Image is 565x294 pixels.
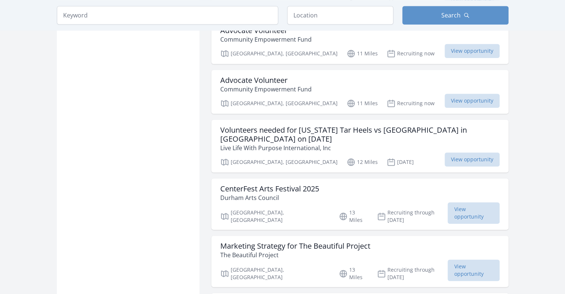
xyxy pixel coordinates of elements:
[387,49,435,58] p: Recruiting now
[402,6,509,25] button: Search
[347,158,378,167] p: 12 Miles
[287,6,393,25] input: Location
[377,266,448,281] p: Recruiting through [DATE]
[377,209,448,224] p: Recruiting through [DATE]
[448,259,499,281] span: View opportunity
[220,184,319,193] h3: CenterFest Arts Festival 2025
[220,242,370,251] h3: Marketing Strategy for The Beautiful Project
[57,6,278,25] input: Keyword
[220,26,312,35] h3: Advocate Volunteer
[445,44,500,58] span: View opportunity
[387,158,414,167] p: [DATE]
[339,266,368,281] p: 13 Miles
[220,49,338,58] p: [GEOGRAPHIC_DATA], [GEOGRAPHIC_DATA]
[211,236,509,287] a: Marketing Strategy for The Beautiful Project The Beautiful Project [GEOGRAPHIC_DATA], [GEOGRAPHIC...
[211,20,509,64] a: Advocate Volunteer Community Empowerment Fund [GEOGRAPHIC_DATA], [GEOGRAPHIC_DATA] 11 Miles Recru...
[211,70,509,114] a: Advocate Volunteer Community Empowerment Fund [GEOGRAPHIC_DATA], [GEOGRAPHIC_DATA] 11 Miles Recru...
[220,209,330,224] p: [GEOGRAPHIC_DATA], [GEOGRAPHIC_DATA]
[441,11,461,20] span: Search
[220,143,500,152] p: Live Life With Purpose International, Inc
[220,99,338,108] p: [GEOGRAPHIC_DATA], [GEOGRAPHIC_DATA]
[220,35,312,44] p: Community Empowerment Fund
[220,266,330,281] p: [GEOGRAPHIC_DATA], [GEOGRAPHIC_DATA]
[347,99,378,108] p: 11 Miles
[445,94,500,108] span: View opportunity
[211,120,509,172] a: Volunteers needed for [US_STATE] Tar Heels vs [GEOGRAPHIC_DATA] in [GEOGRAPHIC_DATA] on [DATE] Li...
[220,85,312,94] p: Community Empowerment Fund
[445,152,500,167] span: View opportunity
[220,251,370,259] p: The Beautiful Project
[220,76,312,85] h3: Advocate Volunteer
[387,99,435,108] p: Recruiting now
[211,178,509,230] a: CenterFest Arts Festival 2025 Durham Arts Council [GEOGRAPHIC_DATA], [GEOGRAPHIC_DATA] 13 Miles R...
[220,193,319,202] p: Durham Arts Council
[220,126,500,143] h3: Volunteers needed for [US_STATE] Tar Heels vs [GEOGRAPHIC_DATA] in [GEOGRAPHIC_DATA] on [DATE]
[220,158,338,167] p: [GEOGRAPHIC_DATA], [GEOGRAPHIC_DATA]
[339,209,368,224] p: 13 Miles
[347,49,378,58] p: 11 Miles
[448,202,499,224] span: View opportunity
